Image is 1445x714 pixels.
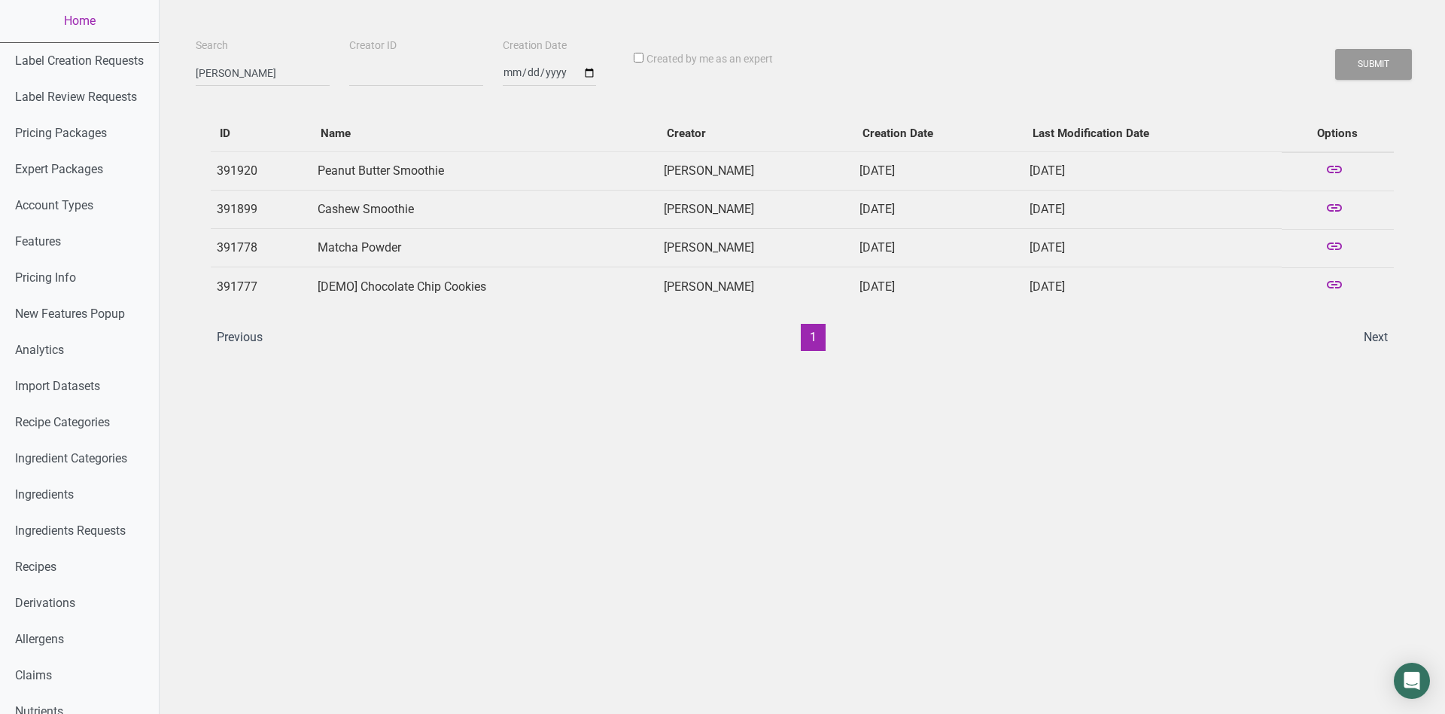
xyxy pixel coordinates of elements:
div: Recipes [196,100,1409,366]
td: [PERSON_NAME] [658,191,853,229]
td: [DEMO] Chocolate Chip Cookies [312,267,658,306]
td: [DATE] [853,151,1024,191]
td: Peanut Butter Smoothie [312,151,658,191]
td: [DATE] [1024,267,1282,306]
b: Last Modification Date [1033,127,1149,140]
td: 391777 [211,267,312,306]
td: 391899 [211,191,312,229]
td: Cashew Smoothie [312,191,658,229]
td: 391778 [211,229,312,267]
td: [DATE] [1024,151,1282,191]
a: Recipe Link [1325,239,1343,258]
td: [DATE] [853,267,1024,306]
a: Recipe Link [1325,200,1343,220]
td: [PERSON_NAME] [658,151,853,191]
td: [DATE] [1024,229,1282,267]
label: Search [196,38,228,53]
td: [PERSON_NAME] [658,267,853,306]
a: Recipe Link [1325,277,1343,297]
div: Page navigation example [211,324,1394,351]
b: Name [321,127,351,140]
b: Creation Date [862,127,933,140]
td: [DATE] [853,191,1024,229]
label: Created by me as an expert [646,52,773,67]
td: [DATE] [1024,191,1282,229]
td: [DATE] [853,229,1024,267]
b: Options [1317,127,1358,140]
div: Open Intercom Messenger [1394,663,1430,699]
label: Creator ID [349,38,397,53]
button: Submit [1335,49,1412,80]
a: Recipe Link [1325,162,1343,182]
button: 1 [801,324,826,351]
td: [PERSON_NAME] [658,229,853,267]
label: Creation Date [503,38,567,53]
td: 391920 [211,151,312,191]
td: Matcha Powder [312,229,658,267]
b: ID [220,127,230,140]
b: Creator [667,127,706,140]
